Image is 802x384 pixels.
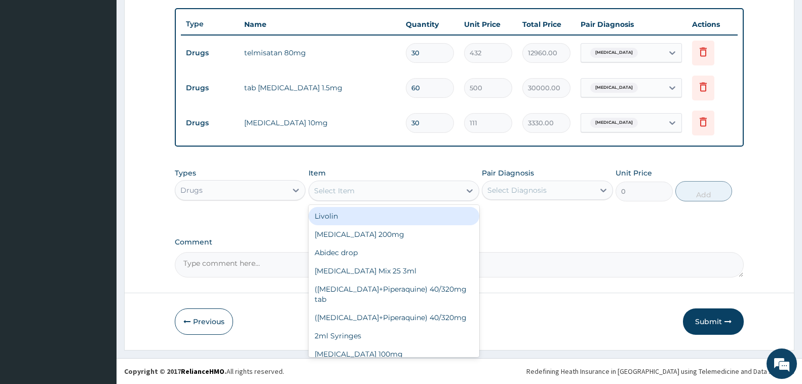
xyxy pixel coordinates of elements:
td: Drugs [181,44,239,62]
span: [MEDICAL_DATA] [590,118,638,128]
div: [MEDICAL_DATA] 200mg [309,225,479,243]
td: Drugs [181,79,239,97]
div: Chat with us now [53,57,170,70]
div: Livolin [309,207,479,225]
button: Add [675,181,732,201]
label: Unit Price [616,168,652,178]
th: Pair Diagnosis [576,14,687,34]
button: Previous [175,308,233,335]
label: Comment [175,238,744,247]
td: [MEDICAL_DATA] 10mg [239,113,401,133]
div: Drugs [180,185,203,195]
div: [MEDICAL_DATA] Mix 25 3ml [309,262,479,280]
span: [MEDICAL_DATA] [590,48,638,58]
div: Abidec drop [309,243,479,262]
textarea: Type your message and hit 'Enter' [5,277,193,312]
th: Name [239,14,401,34]
label: Types [175,169,196,178]
footer: All rights reserved. [117,358,802,384]
th: Quantity [401,14,459,34]
div: 2ml Syringes [309,327,479,345]
label: Item [309,168,326,178]
div: Select Item [314,186,355,196]
div: Select Diagnosis [487,185,547,195]
div: ([MEDICAL_DATA]+Piperaquine) 40/320mg tab [309,280,479,308]
th: Total Price [517,14,576,34]
th: Type [181,15,239,33]
div: Minimize live chat window [166,5,190,29]
strong: Copyright © 2017 . [124,367,226,376]
th: Actions [687,14,738,34]
div: [MEDICAL_DATA] 100mg [309,345,479,363]
label: Pair Diagnosis [482,168,534,178]
button: Submit [683,308,744,335]
span: [MEDICAL_DATA] [590,83,638,93]
div: Redefining Heath Insurance in [GEOGRAPHIC_DATA] using Telemedicine and Data Science! [526,366,794,376]
td: telmisatan 80mg [239,43,401,63]
span: We're online! [59,128,140,230]
td: Drugs [181,114,239,132]
td: tab [MEDICAL_DATA] 1.5mg [239,78,401,98]
th: Unit Price [459,14,517,34]
img: d_794563401_company_1708531726252_794563401 [19,51,41,76]
div: ([MEDICAL_DATA]+Piperaquine) 40/320mg [309,308,479,327]
a: RelianceHMO [181,367,224,376]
